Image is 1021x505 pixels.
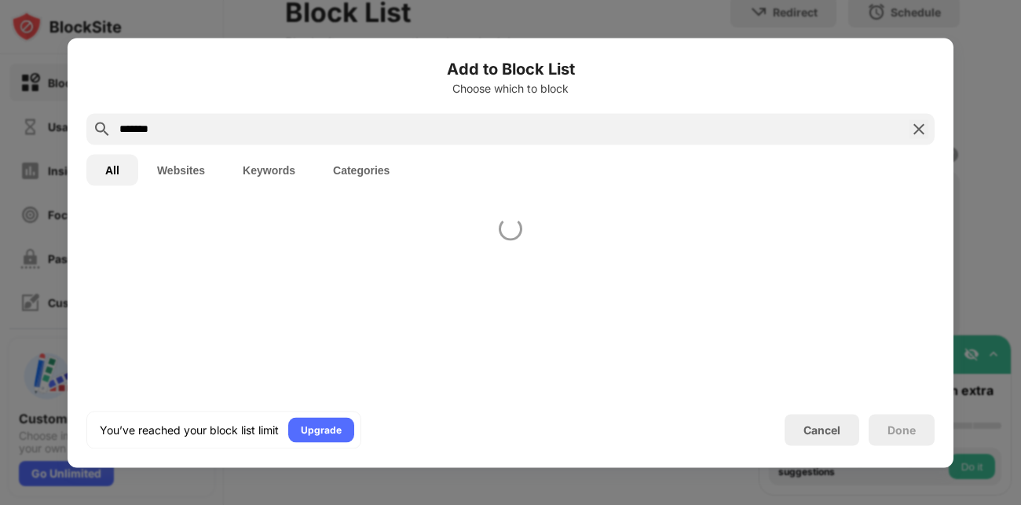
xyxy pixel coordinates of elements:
img: search-close [909,119,928,138]
div: Done [887,423,916,436]
button: All [86,154,138,185]
h6: Add to Block List [86,57,935,80]
button: Keywords [224,154,314,185]
div: Cancel [803,423,840,437]
button: Categories [314,154,408,185]
div: Upgrade [301,422,342,437]
div: Choose which to block [86,82,935,94]
button: Websites [138,154,224,185]
div: You’ve reached your block list limit [100,422,279,437]
img: search.svg [93,119,112,138]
